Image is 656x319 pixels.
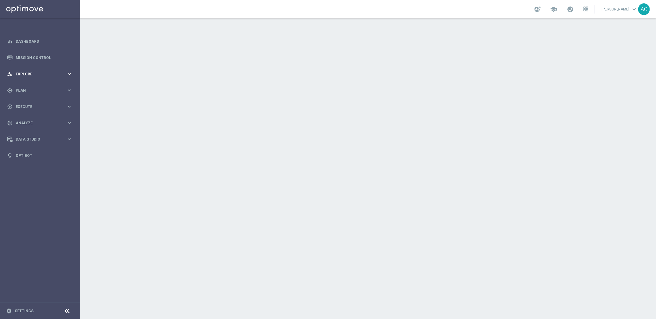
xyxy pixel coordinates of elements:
[7,33,72,50] div: Dashboard
[7,104,66,110] div: Execute
[7,104,73,109] button: play_circle_outline Execute keyboard_arrow_right
[7,39,13,44] i: equalizer
[7,55,73,60] button: Mission Control
[16,121,66,125] span: Analyze
[66,87,72,93] i: keyboard_arrow_right
[16,105,66,109] span: Execute
[7,121,73,126] button: track_changes Analyze keyboard_arrow_right
[16,147,72,164] a: Optibot
[66,136,72,142] i: keyboard_arrow_right
[7,71,13,77] i: person_search
[7,153,73,158] button: lightbulb Optibot
[7,137,66,142] div: Data Studio
[7,88,66,93] div: Plan
[601,5,638,14] a: [PERSON_NAME]keyboard_arrow_down
[7,120,13,126] i: track_changes
[638,3,650,15] div: AC
[16,89,66,92] span: Plan
[66,120,72,126] i: keyboard_arrow_right
[7,50,72,66] div: Mission Control
[16,138,66,141] span: Data Studio
[7,39,73,44] button: equalizer Dashboard
[16,72,66,76] span: Explore
[16,33,72,50] a: Dashboard
[7,120,66,126] div: Analyze
[7,88,13,93] i: gps_fixed
[7,153,13,158] i: lightbulb
[7,137,73,142] button: Data Studio keyboard_arrow_right
[7,72,73,77] button: person_search Explore keyboard_arrow_right
[7,88,73,93] button: gps_fixed Plan keyboard_arrow_right
[15,309,34,313] a: Settings
[7,104,13,110] i: play_circle_outline
[66,104,72,110] i: keyboard_arrow_right
[631,6,638,13] span: keyboard_arrow_down
[7,71,66,77] div: Explore
[7,147,72,164] div: Optibot
[16,50,72,66] a: Mission Control
[66,71,72,77] i: keyboard_arrow_right
[550,6,557,13] span: school
[6,308,12,314] i: settings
